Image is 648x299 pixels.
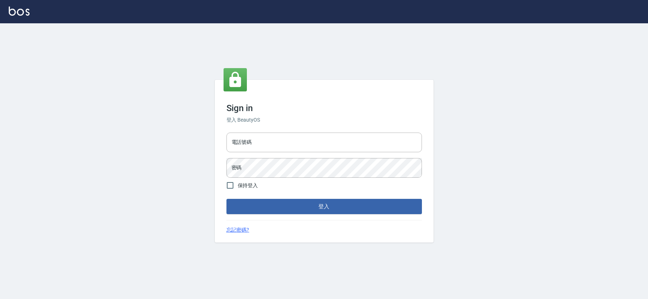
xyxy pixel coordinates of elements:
button: 登入 [226,199,422,214]
img: Logo [9,7,30,16]
a: 忘記密碼? [226,226,249,234]
h6: 登入 BeautyOS [226,116,422,124]
span: 保持登入 [238,182,258,189]
h3: Sign in [226,103,422,113]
